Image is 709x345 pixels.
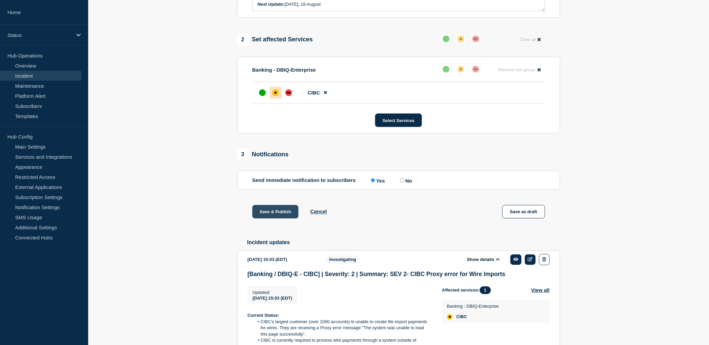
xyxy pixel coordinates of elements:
strong: Next Update: [258,2,285,7]
button: affected [455,63,467,75]
button: Show details [465,257,502,263]
div: up [443,66,450,73]
strong: Current Status: [248,313,280,318]
div: [DATE] 15:03 (EDT) [248,254,315,265]
div: down [285,89,292,96]
div: affected [458,66,464,73]
span: CIBC [457,314,467,320]
button: down [470,63,482,75]
div: up [443,36,450,42]
span: Remove the group [498,67,535,72]
p: Banking - DBIQ-Enterprise [252,67,316,73]
div: affected [272,89,279,96]
div: Notifications [237,149,289,160]
li: CIBC's largest customer (over 1000 accounts) is unable to create file import payments for wires. ... [254,319,431,338]
p: Send immediate notification to subscribers [252,177,356,184]
button: Remove the group [494,63,545,76]
span: Investigating [325,256,361,264]
span: 2 [237,34,249,45]
h3: [Banking / DBIQ-E - CIBC] | Severity: 2 | Summary: SEV 2- CIBC Proxy error for Wire Imports [248,271,550,278]
h2: Incident updates [247,240,560,246]
button: Cancel [310,209,327,215]
span: [DATE] 15:03 (EDT) [253,296,292,301]
p: Banking - DBIQ-Enterprise [447,304,499,309]
div: affected [447,314,453,320]
button: Save & Publish [252,205,299,219]
label: No [398,177,412,184]
button: up [440,63,452,75]
button: up [440,33,452,45]
span: 3 [237,149,249,160]
button: down [470,33,482,45]
button: Clear all [516,33,545,46]
input: No [400,178,404,183]
button: View all [531,286,550,294]
button: Save as draft [502,205,545,219]
span: CIBC [308,90,320,95]
p: [DATE], 18-August [258,1,540,7]
span: 1 [480,286,491,294]
p: Status [7,32,72,38]
div: Set affected Services [237,34,313,45]
div: affected [458,36,464,42]
span: Affected services: [442,286,494,294]
div: down [472,66,479,73]
div: down [472,36,479,42]
label: Yes [369,177,385,184]
button: affected [455,33,467,45]
input: Yes [371,178,375,183]
button: Select Services [375,114,422,127]
div: Send immediate notification to subscribers [252,177,545,184]
div: up [259,89,266,96]
p: Updated : [253,290,292,295]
